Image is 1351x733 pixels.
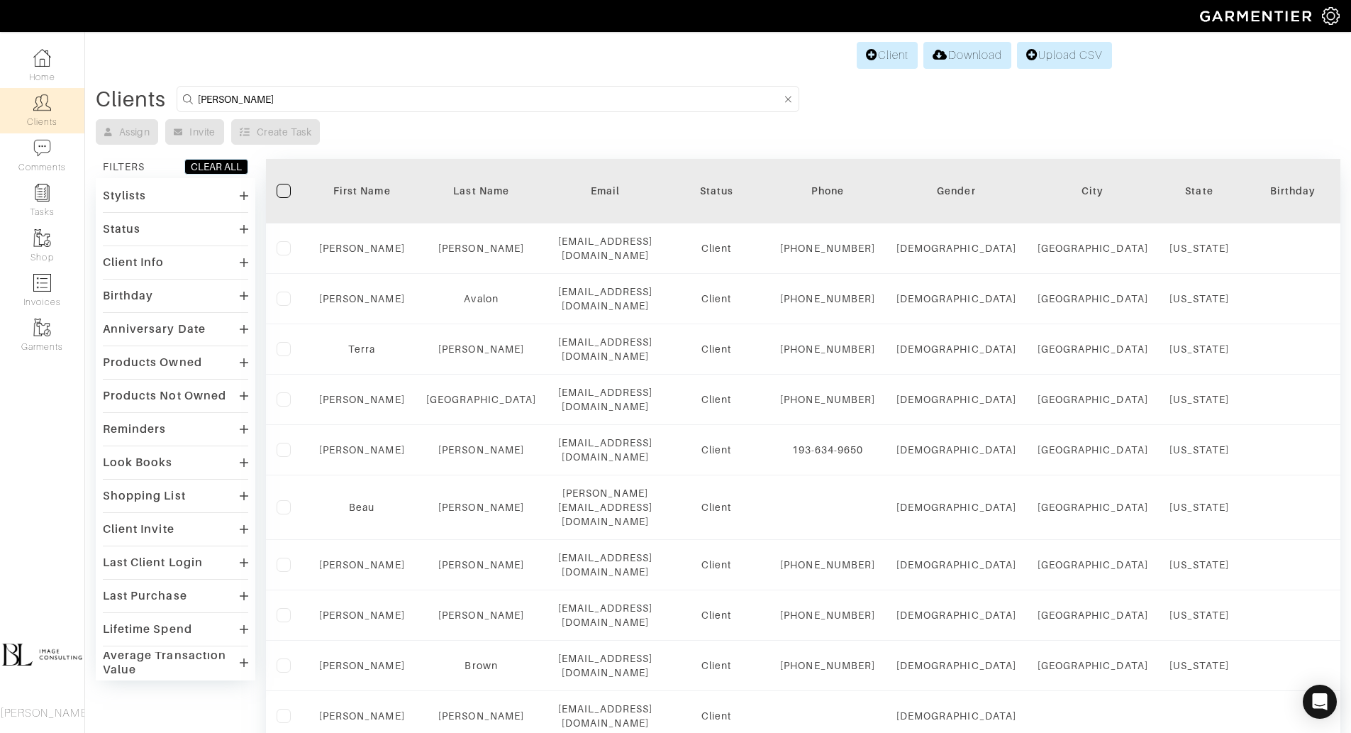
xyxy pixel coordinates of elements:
[674,292,759,306] div: Client
[1169,342,1230,356] div: [US_STATE]
[191,160,242,174] div: CLEAR ALL
[923,42,1011,69] a: Download
[780,342,875,356] div: [PHONE_NUMBER]
[1169,608,1230,622] div: [US_STATE]
[1169,392,1230,407] div: [US_STATE]
[1169,443,1230,457] div: [US_STATE]
[103,556,203,570] div: Last Client Login
[103,422,166,436] div: Reminders
[438,502,524,513] a: [PERSON_NAME]
[438,343,524,355] a: [PERSON_NAME]
[1038,392,1148,407] div: [GEOGRAPHIC_DATA]
[348,343,375,355] a: Terra
[1169,184,1230,198] div: State
[1038,443,1148,457] div: [GEOGRAPHIC_DATA]
[674,392,759,407] div: Client
[674,443,759,457] div: Client
[896,241,1016,255] div: [DEMOGRAPHIC_DATA]
[1250,184,1335,198] div: Birthday
[558,234,653,263] div: [EMAIL_ADDRESS][DOMAIN_NAME]
[103,649,240,677] div: Average Transaction Value
[33,319,51,336] img: garments-icon-b7da505a4dc4fd61783c78ac3ca0ef83fa9d6f193b1c9dc38574b1d14d53ca28.png
[103,160,145,174] div: FILTERS
[558,651,653,680] div: [EMAIL_ADDRESS][DOMAIN_NAME]
[103,356,202,370] div: Products Owned
[319,293,405,304] a: [PERSON_NAME]
[103,255,165,270] div: Client Info
[103,322,206,336] div: Anniversary Date
[1038,292,1148,306] div: [GEOGRAPHIC_DATA]
[558,702,653,730] div: [EMAIL_ADDRESS][DOMAIN_NAME]
[896,292,1016,306] div: [DEMOGRAPHIC_DATA]
[319,660,405,671] a: [PERSON_NAME]
[319,394,405,405] a: [PERSON_NAME]
[1038,241,1148,255] div: [GEOGRAPHIC_DATA]
[663,159,769,224] th: Toggle SortBy
[426,394,537,405] a: [GEOGRAPHIC_DATA]
[780,184,875,198] div: Phone
[184,159,248,175] button: CLEAR ALL
[674,709,759,723] div: Client
[896,500,1016,514] div: [DEMOGRAPHIC_DATA]
[33,229,51,247] img: garments-icon-b7da505a4dc4fd61783c78ac3ca0ef83fa9d6f193b1c9dc38574b1d14d53ca28.png
[1322,7,1340,25] img: gear-icon-white-bd11855cb880d31180b6d7d6211b90ccbf57a29d726f0c71d8c61bd08dd39cc2.png
[896,392,1016,407] div: [DEMOGRAPHIC_DATA]
[1303,685,1337,719] div: Open Intercom Messenger
[886,159,1027,224] th: Toggle SortBy
[674,500,759,514] div: Client
[780,558,875,572] div: [PHONE_NUMBER]
[1038,342,1148,356] div: [GEOGRAPHIC_DATA]
[33,49,51,67] img: dashboard-icon-dbcd8f5a0b271acd01030246c82b418ddd0df26cd7fceb0bd07c9910d44c42f6.png
[780,658,875,673] div: [PHONE_NUMBER]
[780,292,875,306] div: [PHONE_NUMBER]
[319,710,405,722] a: [PERSON_NAME]
[96,92,166,106] div: Clients
[674,241,759,255] div: Client
[319,243,405,254] a: [PERSON_NAME]
[103,622,192,636] div: Lifetime Spend
[1169,292,1230,306] div: [US_STATE]
[319,610,405,621] a: [PERSON_NAME]
[1169,558,1230,572] div: [US_STATE]
[103,456,173,470] div: Look Books
[558,436,653,464] div: [EMAIL_ADDRESS][DOMAIN_NAME]
[674,608,759,622] div: Client
[308,159,416,224] th: Toggle SortBy
[780,241,875,255] div: [PHONE_NUMBER]
[438,559,524,571] a: [PERSON_NAME]
[780,443,875,457] div: 193-634-9650
[1038,500,1148,514] div: [GEOGRAPHIC_DATA]
[1038,184,1148,198] div: City
[464,293,498,304] a: Avalon
[1038,658,1148,673] div: [GEOGRAPHIC_DATA]
[33,274,51,292] img: orders-icon-0abe47150d42831381b5fb84f609e132dff9fe21cb692f30cb5eec754e2cba89.png
[1193,4,1322,28] img: garmentier-logo-header-white-b43fb05a5012e4ada735d5af1a66efaba907eab6374d6393d1fbf88cb4ef424d.png
[896,558,1016,572] div: [DEMOGRAPHIC_DATA]
[896,443,1016,457] div: [DEMOGRAPHIC_DATA]
[438,710,524,722] a: [PERSON_NAME]
[1169,241,1230,255] div: [US_STATE]
[103,489,186,503] div: Shopping List
[558,385,653,414] div: [EMAIL_ADDRESS][DOMAIN_NAME]
[857,42,918,69] a: Client
[103,522,174,536] div: Client Invite
[896,184,1016,198] div: Gender
[198,90,781,108] input: Search by name, email, phone, city, or state
[558,335,653,363] div: [EMAIL_ADDRESS][DOMAIN_NAME]
[103,589,187,603] div: Last Purchase
[896,709,1016,723] div: [DEMOGRAPHIC_DATA]
[558,486,653,529] div: [PERSON_NAME][EMAIL_ADDRESS][DOMAIN_NAME]
[1169,658,1230,673] div: [US_STATE]
[103,389,226,403] div: Products Not Owned
[1169,500,1230,514] div: [US_STATE]
[780,392,875,407] div: [PHONE_NUMBER]
[438,444,524,456] a: [PERSON_NAME]
[896,342,1016,356] div: [DEMOGRAPHIC_DATA]
[896,608,1016,622] div: [DEMOGRAPHIC_DATA]
[1240,159,1346,224] th: Toggle SortBy
[416,159,547,224] th: Toggle SortBy
[426,184,537,198] div: Last Name
[33,184,51,202] img: reminder-icon-8004d30b9f0a5d33ae49ab947aed9ed385cf756f9e5892f1edd6e32f2345188e.png
[674,184,759,198] div: Status
[674,342,759,356] div: Client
